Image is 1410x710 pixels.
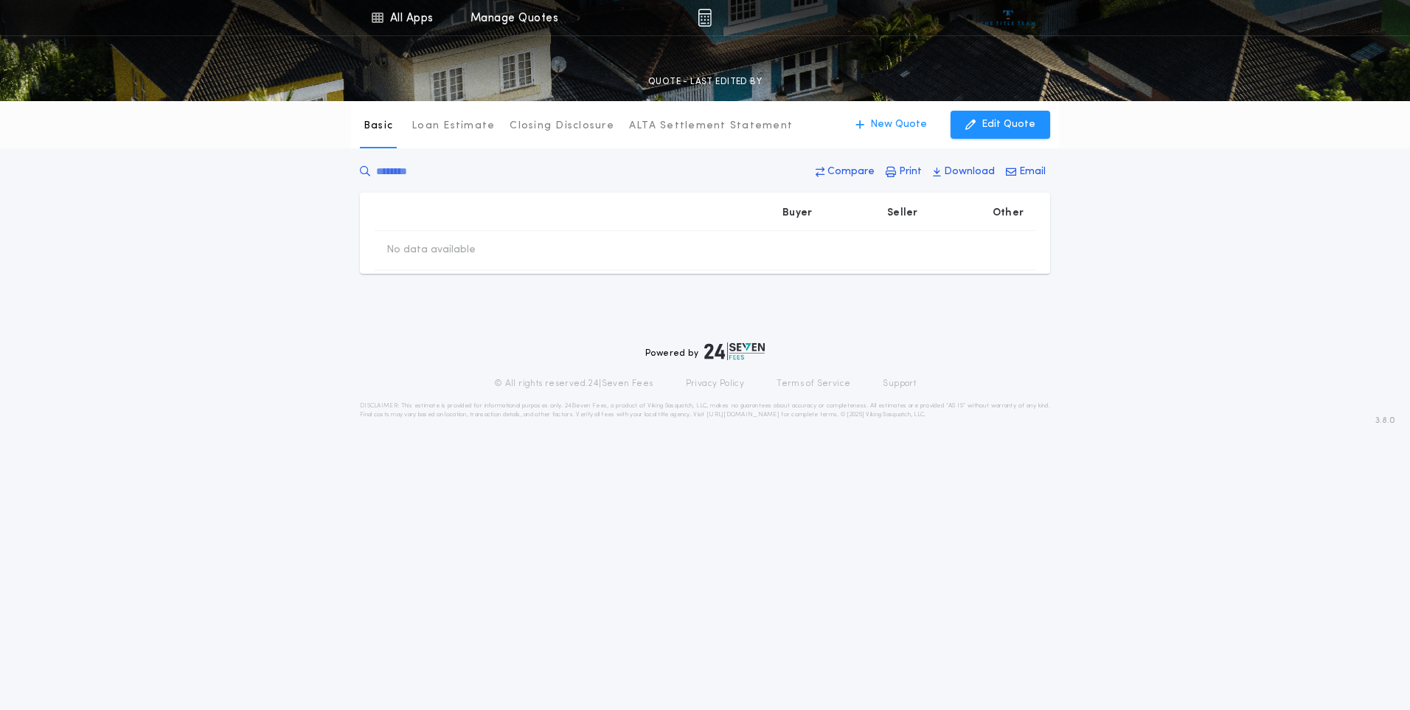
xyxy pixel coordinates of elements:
[881,159,926,185] button: Print
[686,378,745,390] a: Privacy Policy
[951,111,1050,139] button: Edit Quote
[375,231,487,269] td: No data available
[928,159,999,185] button: Download
[360,401,1050,419] p: DISCLAIMER: This estimate is provided for informational purposes only. 24|Seven Fees, a product o...
[494,378,653,390] p: © All rights reserved. 24|Seven Fees
[706,412,779,418] a: [URL][DOMAIN_NAME]
[510,119,614,134] p: Closing Disclosure
[944,165,995,179] p: Download
[981,10,1036,25] img: vs-icon
[982,117,1035,132] p: Edit Quote
[698,9,712,27] img: img
[899,165,922,179] p: Print
[870,117,927,132] p: New Quote
[1001,159,1050,185] button: Email
[648,75,762,89] p: QUOTE - LAST EDITED BY
[777,378,850,390] a: Terms of Service
[782,206,812,221] p: Buyer
[364,119,393,134] p: Basic
[811,159,879,185] button: Compare
[629,119,793,134] p: ALTA Settlement Statement
[841,111,942,139] button: New Quote
[704,342,765,360] img: logo
[827,165,875,179] p: Compare
[645,342,765,360] div: Powered by
[411,119,495,134] p: Loan Estimate
[1019,165,1046,179] p: Email
[1375,414,1395,427] span: 3.8.0
[887,206,918,221] p: Seller
[993,206,1024,221] p: Other
[883,378,916,390] a: Support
